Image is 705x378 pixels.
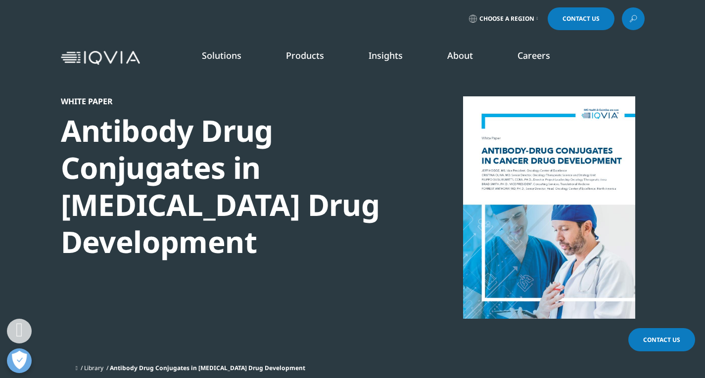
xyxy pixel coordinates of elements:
a: Products [286,49,324,61]
a: Contact Us [628,328,695,351]
a: Solutions [202,49,241,61]
a: Contact Us [548,7,614,30]
a: Library [84,364,103,372]
button: Open Preferences [7,348,32,373]
nav: Primary [144,35,645,81]
span: Contact Us [643,336,680,344]
span: Antibody Drug Conjugates in [MEDICAL_DATA] Drug Development [110,364,305,372]
span: Choose a Region [479,15,534,23]
div: White Paper [61,96,400,106]
div: ​Antibody Drug Conjugates in [MEDICAL_DATA] Drug Development [61,112,400,260]
a: About [447,49,473,61]
img: IQVIA Healthcare Information Technology and Pharma Clinical Research Company [61,51,140,65]
span: Contact Us [563,16,600,22]
a: Careers [517,49,550,61]
a: Insights [369,49,403,61]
